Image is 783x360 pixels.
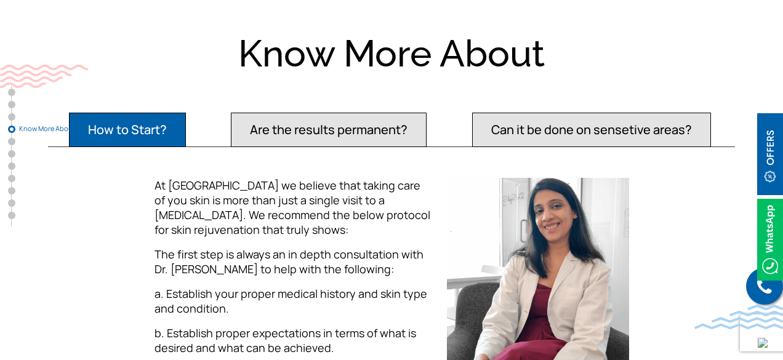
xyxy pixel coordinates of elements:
img: Whatsappicon [757,199,783,281]
span: At [GEOGRAPHIC_DATA] we believe that taking care of you skin is more than just a single visit to ... [155,178,430,237]
img: up-blue-arrow.svg [758,338,768,348]
a: Whatsappicon [757,231,783,245]
button: How to Start? [69,113,186,147]
p: a. Establish your proper medical history and skin type and condition. [155,286,432,316]
p: b. Establish proper expectations in terms of what is desired and what can be achieved. [155,326,432,355]
button: Are the results permanent? [231,113,427,147]
span: Know More About [19,125,81,132]
a: Know More About [8,126,15,133]
p: The first step is always an in depth consultation with Dr. [PERSON_NAME] to help with the following: [155,247,432,276]
img: offerBt [757,113,783,195]
button: Can it be done on sensetive areas? [472,113,711,147]
img: bluewave [694,305,783,329]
